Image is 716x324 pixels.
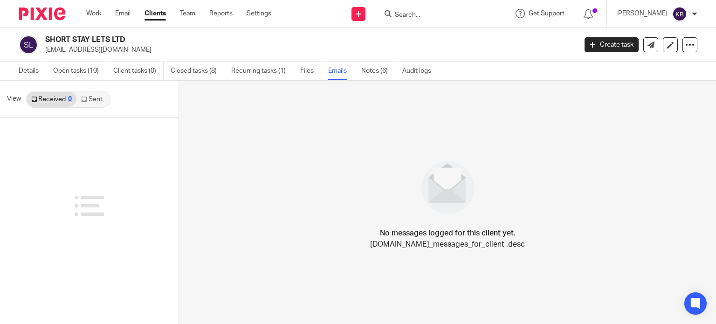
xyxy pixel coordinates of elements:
[45,35,466,45] h2: SHORT STAY LETS LTD
[27,92,76,107] a: Received0
[86,9,101,18] a: Work
[672,7,687,21] img: svg%3E
[616,9,668,18] p: [PERSON_NAME]
[300,62,321,80] a: Files
[370,239,525,250] p: [DOMAIN_NAME]_messages_for_client .desc
[180,9,195,18] a: Team
[402,62,438,80] a: Audit logs
[394,11,478,20] input: Search
[380,227,516,239] h4: No messages logged for this client yet.
[209,9,233,18] a: Reports
[19,7,65,20] img: Pixie
[529,10,565,17] span: Get Support
[115,9,131,18] a: Email
[328,62,354,80] a: Emails
[19,62,46,80] a: Details
[19,35,38,55] img: svg%3E
[7,94,21,104] span: View
[113,62,164,80] a: Client tasks (0)
[415,155,480,220] img: image
[585,37,639,52] a: Create task
[171,62,224,80] a: Closed tasks (8)
[231,62,293,80] a: Recurring tasks (1)
[45,45,571,55] p: [EMAIL_ADDRESS][DOMAIN_NAME]
[68,96,72,103] div: 0
[247,9,271,18] a: Settings
[53,62,106,80] a: Open tasks (10)
[361,62,395,80] a: Notes (6)
[76,92,109,107] a: Sent
[145,9,166,18] a: Clients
